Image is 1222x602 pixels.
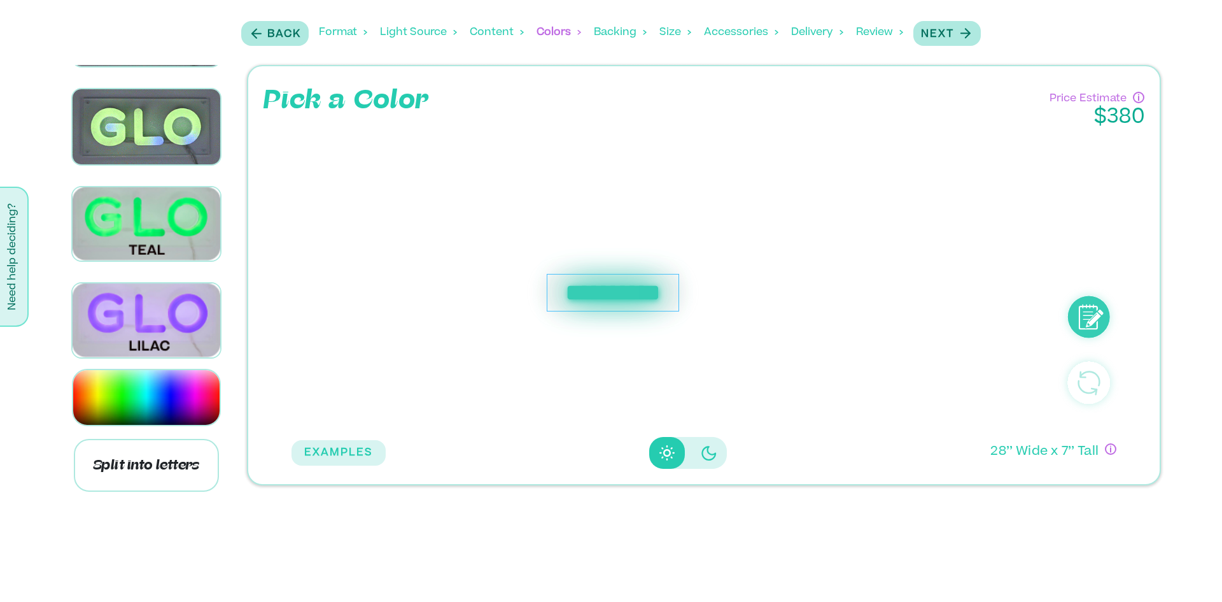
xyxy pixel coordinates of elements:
[380,13,457,52] div: Light Source
[73,89,220,164] img: Magic RGB
[1158,541,1222,602] iframe: Chat Widget
[291,440,386,466] button: EXAMPLES
[704,13,778,52] div: Accessories
[267,27,301,42] p: Back
[594,13,647,52] div: Backing
[1105,443,1116,455] div: If you have questions about size, or if you can’t design exactly what you want here, no worries! ...
[73,187,220,261] img: Teal
[921,27,954,42] p: Next
[263,82,430,120] p: Pick a Color
[73,283,220,357] img: Lilac
[990,443,1099,462] p: 28 ’’ Wide x 7 ’’ Tall
[791,13,843,52] div: Delivery
[856,13,903,52] div: Review
[319,13,367,52] div: Format
[1050,88,1127,106] p: Price Estimate
[1133,92,1144,103] div: Have questions about pricing or just need a human touch? Go through the process and submit an inq...
[1050,106,1144,129] p: $ 380
[649,437,727,469] div: Disabled elevation buttons
[913,21,981,46] button: Next
[470,13,524,52] div: Content
[537,13,581,52] div: Colors
[241,21,309,46] button: Back
[659,13,691,52] div: Size
[74,439,219,492] p: Split into letters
